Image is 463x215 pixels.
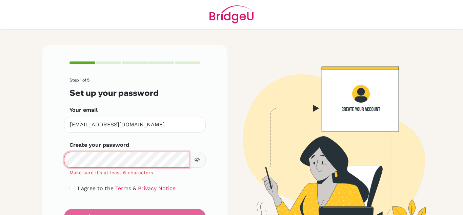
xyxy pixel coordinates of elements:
[64,117,206,133] input: Insert your email*
[64,169,206,176] div: Make sure it's at least 6 characters
[69,77,89,83] span: Step 1 of 5
[133,185,136,192] span: &
[69,88,200,98] h3: Set up your password
[115,185,131,192] a: Terms
[78,185,114,192] span: I agree to the
[138,185,176,192] a: Privacy Notice
[69,106,98,114] label: Your email
[69,141,129,149] label: Create your password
